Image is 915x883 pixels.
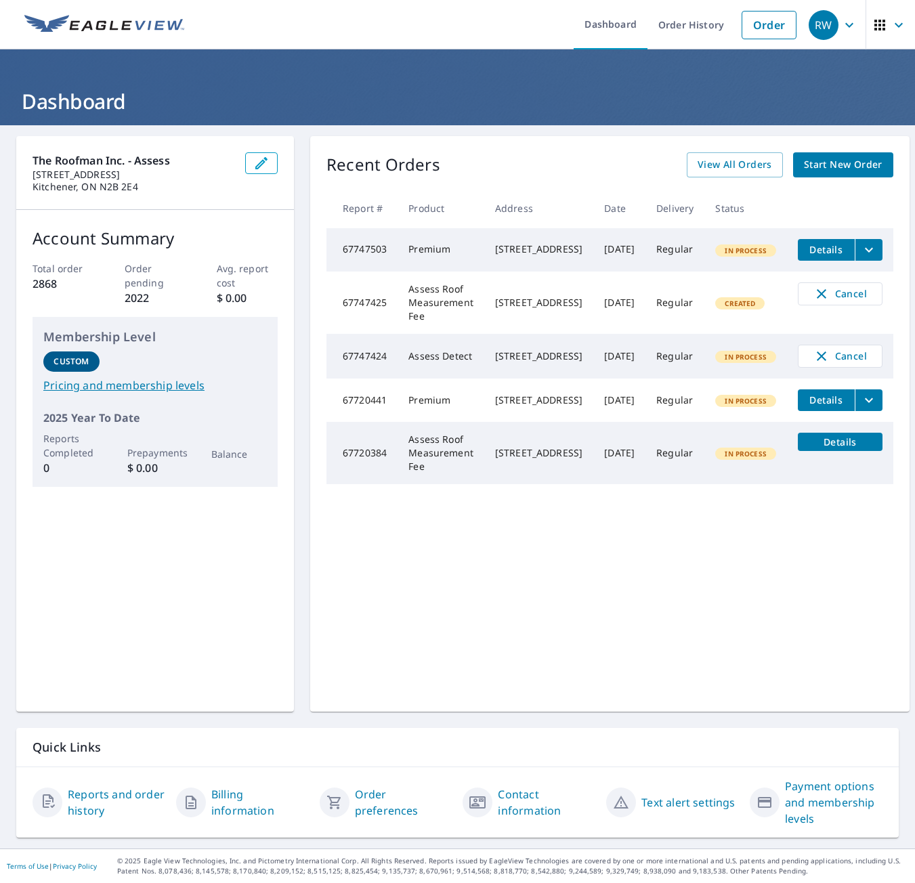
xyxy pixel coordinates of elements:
p: Total order [33,261,94,276]
p: Balance [211,447,268,461]
span: In Process [717,352,775,362]
div: [STREET_ADDRESS] [495,446,582,460]
td: Regular [645,422,704,484]
span: Details [806,243,847,256]
td: [DATE] [593,272,645,334]
td: [DATE] [593,228,645,272]
span: Start New Order [804,156,882,173]
td: Regular [645,228,704,272]
p: Reports Completed [43,431,100,460]
td: Assess Roof Measurement Fee [398,422,484,484]
button: detailsBtn-67720384 [798,433,882,451]
span: View All Orders [698,156,772,173]
p: Order pending [125,261,186,290]
button: filesDropdownBtn-67747503 [855,239,882,261]
div: [STREET_ADDRESS] [495,393,582,407]
p: Account Summary [33,226,278,251]
button: filesDropdownBtn-67720441 [855,389,882,411]
td: Regular [645,334,704,379]
button: detailsBtn-67747503 [798,239,855,261]
td: Regular [645,379,704,422]
td: Premium [398,379,484,422]
a: Text alert settings [641,794,735,811]
a: View All Orders [687,152,783,177]
span: Details [806,435,874,448]
td: 67747424 [326,334,398,379]
span: In Process [717,449,775,458]
p: $ 0.00 [217,290,278,306]
td: Regular [645,272,704,334]
th: Date [593,188,645,228]
p: The Roofman Inc. - Assess [33,152,234,169]
a: Order [742,11,796,39]
p: Kitchener, ON N2B 2E4 [33,181,234,193]
p: | [7,862,97,870]
p: 2868 [33,276,94,292]
div: RW [809,10,838,40]
p: 2025 Year To Date [43,410,267,426]
span: In Process [717,396,775,406]
th: Address [484,188,593,228]
span: Details [806,393,847,406]
div: [STREET_ADDRESS] [495,242,582,256]
p: Quick Links [33,739,882,756]
button: Cancel [798,282,882,305]
th: Delivery [645,188,704,228]
a: Order preferences [355,786,452,819]
a: Start New Order [793,152,893,177]
p: Prepayments [127,446,184,460]
p: $ 0.00 [127,460,184,476]
td: 67747503 [326,228,398,272]
p: Recent Orders [326,152,440,177]
td: Assess Detect [398,334,484,379]
img: EV Logo [24,15,184,35]
a: Billing information [211,786,309,819]
a: Pricing and membership levels [43,377,267,393]
span: Cancel [812,286,868,302]
td: [DATE] [593,334,645,379]
p: 2022 [125,290,186,306]
button: Cancel [798,345,882,368]
span: In Process [717,246,775,255]
p: © 2025 Eagle View Technologies, Inc. and Pictometry International Corp. All Rights Reserved. Repo... [117,856,908,876]
p: Avg. report cost [217,261,278,290]
span: Cancel [812,348,868,364]
td: 67747425 [326,272,398,334]
p: 0 [43,460,100,476]
a: Contact information [498,786,595,819]
div: [STREET_ADDRESS] [495,349,582,363]
a: Reports and order history [68,786,165,819]
td: 67720384 [326,422,398,484]
td: [DATE] [593,379,645,422]
td: Assess Roof Measurement Fee [398,272,484,334]
span: Created [717,299,763,308]
p: Membership Level [43,328,267,346]
a: Terms of Use [7,861,49,871]
th: Report # [326,188,398,228]
th: Status [704,188,787,228]
h1: Dashboard [16,87,899,115]
a: Payment options and membership levels [785,778,882,827]
a: Privacy Policy [53,861,97,871]
td: [DATE] [593,422,645,484]
p: Custom [54,356,89,368]
th: Product [398,188,484,228]
p: [STREET_ADDRESS] [33,169,234,181]
td: 67720441 [326,379,398,422]
div: [STREET_ADDRESS] [495,296,582,309]
td: Premium [398,228,484,272]
button: detailsBtn-67720441 [798,389,855,411]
